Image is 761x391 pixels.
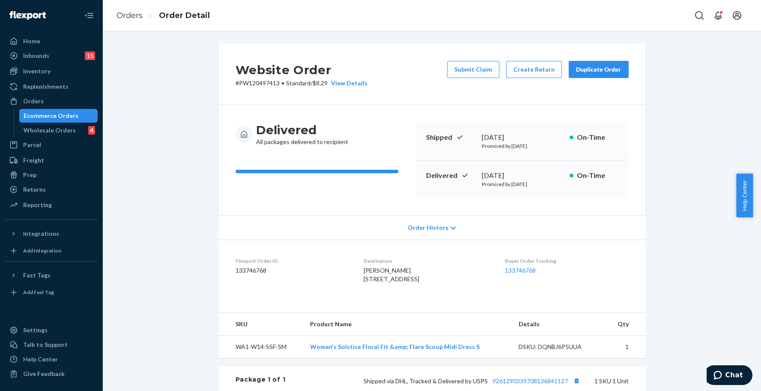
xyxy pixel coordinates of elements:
a: Reporting [5,198,98,212]
a: Order Detail [159,11,210,20]
a: Home [5,34,98,48]
span: Shipped via DHL, Tracked & Delivered by USPS [364,377,582,385]
a: Inbounds15 [5,49,98,63]
a: 133746768 [505,267,536,274]
p: On-Time [577,132,618,142]
div: Reporting [23,201,52,209]
div: All packages delivered to recipient [256,122,348,146]
button: Talk to Support [5,338,98,352]
div: Parcel [23,141,41,149]
button: Integrations [5,227,98,241]
div: Ecommerce Orders [24,111,78,120]
th: Details [512,313,606,336]
button: Fast Tags [5,268,98,282]
div: Give Feedback [23,370,65,378]
button: View Details [328,79,367,87]
p: Promised by [DATE] [482,142,563,150]
div: Add Fast Tag [23,289,54,296]
div: Help Center [23,355,58,364]
a: Add Integration [5,244,98,258]
a: Prep [5,168,98,182]
div: Freight [23,156,44,165]
th: Product Name [303,313,511,336]
div: Integrations [23,229,59,238]
a: Parcel [5,138,98,152]
div: 4 [88,126,95,135]
span: Standard [286,79,310,87]
div: [DATE] [482,132,563,142]
a: Ecommerce Orders [19,109,98,123]
div: 15 [85,51,95,60]
div: Package 1 of 1 [236,375,286,386]
button: Give Feedback [5,367,98,381]
a: Add Fast Tag [5,286,98,299]
span: Order History [408,223,448,232]
span: [PERSON_NAME] [STREET_ADDRESS] [364,267,419,283]
div: Home [23,37,40,45]
iframe: Opens a widget where you can chat to one of our agents [707,365,752,387]
div: Prep [23,171,36,179]
h2: Website Order [236,61,367,79]
td: 1 [606,336,645,358]
div: Add Integration [23,247,61,254]
div: Settings [23,326,48,334]
a: Freight [5,153,98,167]
a: Inventory [5,64,98,78]
a: Wholesale Orders4 [19,123,98,137]
button: Duplicate Order [569,61,629,78]
a: Orders [116,11,143,20]
h3: Delivered [256,122,348,138]
p: Shipped [426,132,475,142]
div: DSKU: DQNBJ6P5UUA [519,343,599,351]
a: Orders [5,94,98,108]
div: Wholesale Orders [24,126,76,135]
p: # PW120497413 / $8.29 [236,79,367,87]
div: Inventory [23,67,51,75]
button: Submit Claim [447,61,499,78]
dt: Destination [364,257,491,265]
button: Create Return [506,61,562,78]
a: Settings [5,323,98,337]
a: Returns [5,183,98,196]
dt: Flexport Order ID [236,257,350,265]
button: Open account menu [728,7,746,24]
a: 9261290339708136841127 [492,377,568,385]
button: Help Center [736,174,753,217]
div: Fast Tags [23,271,51,280]
div: Returns [23,185,46,194]
th: Qty [606,313,645,336]
ol: breadcrumbs [110,3,217,28]
p: Promised by [DATE] [482,180,563,188]
dt: Buyer Order Tracking [505,257,628,265]
div: Duplicate Order [576,65,621,74]
a: Replenishments [5,80,98,93]
div: [DATE] [482,171,563,180]
dd: 133746768 [236,266,350,275]
p: On-Time [577,171,618,180]
button: Close Navigation [81,7,98,24]
button: Open notifications [710,7,727,24]
p: Delivered [426,171,475,180]
div: Replenishments [23,82,69,91]
a: Women's Solstice Floral Fit &amp; Flare Scoop Midi Dress S [310,343,480,350]
div: Inbounds [23,51,49,60]
button: Open Search Box [691,7,708,24]
div: Orders [23,97,44,105]
a: Help Center [5,352,98,366]
th: SKU [218,313,304,336]
button: Copy tracking number [571,375,582,386]
span: • [281,79,284,87]
td: WA1-W14-SSF-SM [218,336,304,358]
div: 1 SKU 1 Unit [285,375,628,386]
div: Talk to Support [23,340,68,349]
img: Flexport logo [9,11,46,20]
